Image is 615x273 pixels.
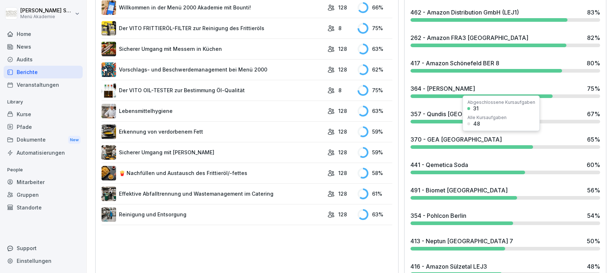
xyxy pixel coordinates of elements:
[358,188,392,199] div: 61 %
[338,148,347,156] p: 128
[410,211,466,220] div: 354 - Pohlcon Berlin
[102,83,116,98] img: up30sq4qohmlf9oyka1pt50j.png
[358,126,392,137] div: 59 %
[467,115,507,120] div: Alle Kursaufgaben
[4,254,83,267] a: Einstellungen
[358,209,392,220] div: 63 %
[358,147,392,158] div: 59 %
[102,21,116,36] img: lxawnajjsce9vyoprlfqagnf.png
[102,62,324,77] a: Vorschlags- und Beschwerdemanagement bei Menü 2000
[102,187,324,201] a: Effektive Abfalltrennung und Wastemanagement im Catering
[410,160,468,169] div: 441 - Qemetica Soda
[408,132,603,152] a: 370 - GEA [GEOGRAPHIC_DATA]65%
[4,78,83,91] a: Veranstaltungen
[410,237,513,245] div: 413 - Neptun [GEOGRAPHIC_DATA] 7
[587,160,600,169] div: 60 %
[587,135,600,144] div: 65 %
[358,168,392,179] div: 58 %
[587,237,600,245] div: 50 %
[410,8,519,17] div: 462 - Amazon Distribution GmbH (LEJ1)
[338,128,347,135] p: 128
[102,0,324,15] a: Willkommen in der Menü 2000 Akademie mit Bounti!
[587,8,600,17] div: 83 %
[338,211,347,218] p: 128
[408,30,603,50] a: 262 - Amazon FRA3 [GEOGRAPHIC_DATA]82%
[4,146,83,159] a: Automatisierungen
[338,45,347,53] p: 128
[102,104,116,118] img: jz0fz12u36edh1e04itkdbcq.png
[408,56,603,76] a: 417 - Amazon Schönefeld BER 880%
[408,107,603,126] a: 357 - Qundis [GEOGRAPHIC_DATA]67%
[410,135,502,144] div: 370 - GEA [GEOGRAPHIC_DATA]
[410,110,508,118] div: 357 - Qundis [GEOGRAPHIC_DATA]
[408,158,603,177] a: 441 - Qemetica Soda60%
[4,40,83,53] a: News
[4,201,83,214] a: Standorte
[102,207,324,222] a: Reinigung und Entsorgung
[358,2,392,13] div: 66 %
[358,85,392,96] div: 75 %
[102,21,324,36] a: Der VITO FRITTIERÖL-FILTER zur Reinigung des Frittieröls
[408,183,603,203] a: 491 - Biomet [GEOGRAPHIC_DATA]56%
[102,145,324,160] a: Sicherer Umgang mit [PERSON_NAME]
[102,42,116,56] img: bnqppd732b90oy0z41dk6kj2.png
[4,121,83,133] a: Pfade
[587,59,600,68] div: 80 %
[358,44,392,54] div: 63 %
[338,24,342,32] p: 8
[4,133,83,147] a: DokumenteNew
[338,66,347,73] p: 128
[4,242,83,254] div: Support
[4,133,83,147] div: Dokumente
[102,104,324,118] a: Lebensmittelhygiene
[4,164,83,176] p: People
[410,84,475,93] div: 364 - [PERSON_NAME]
[4,53,83,66] a: Audits
[338,4,347,11] p: 128
[410,186,508,195] div: 491 - Biomet [GEOGRAPHIC_DATA]
[102,207,116,222] img: nskg7vq6i7f4obzkcl4brg5j.png
[408,81,603,101] a: 364 - [PERSON_NAME]75%
[102,62,116,77] img: m8bvy8z8kneahw7tpdkl7btm.png
[587,84,600,93] div: 75 %
[102,166,116,180] img: cuv45xaybhkpnu38aw8lcrqq.png
[410,33,528,42] div: 262 - Amazon FRA3 [GEOGRAPHIC_DATA]
[473,121,480,126] div: 48
[587,262,600,271] div: 48 %
[4,108,83,121] a: Kurse
[408,234,603,253] a: 413 - Neptun [GEOGRAPHIC_DATA] 750%
[102,0,116,15] img: xh3bnih80d1pxcetv9zsuevg.png
[587,211,600,220] div: 54 %
[68,136,81,144] div: New
[338,107,347,115] p: 128
[102,125,324,139] a: Erkennung von verdorbenem Fett
[467,100,535,105] div: Abgeschlossene Kursaufgaben
[358,23,392,34] div: 75 %
[102,125,116,139] img: vqex8dna0ap6n9z3xzcqrj3m.png
[410,262,487,271] div: 416 - Amazon Sülzetal LEJ3
[4,96,83,108] p: Library
[587,110,600,118] div: 67 %
[4,176,83,188] a: Mitarbeiter
[338,86,342,94] p: 8
[102,187,116,201] img: he669w9sgyb8g06jkdrmvx6u.png
[338,169,347,177] p: 128
[4,28,83,40] a: Home
[20,14,73,19] p: Menü Akademie
[358,64,392,75] div: 62 %
[102,42,324,56] a: Sicherer Umgang mit Messern in Küchen
[4,188,83,201] a: Gruppen
[587,33,600,42] div: 82 %
[20,8,73,14] p: [PERSON_NAME] Schülzke
[408,5,603,25] a: 462 - Amazon Distribution GmbH (LEJ1)83%
[4,66,83,78] a: Berichte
